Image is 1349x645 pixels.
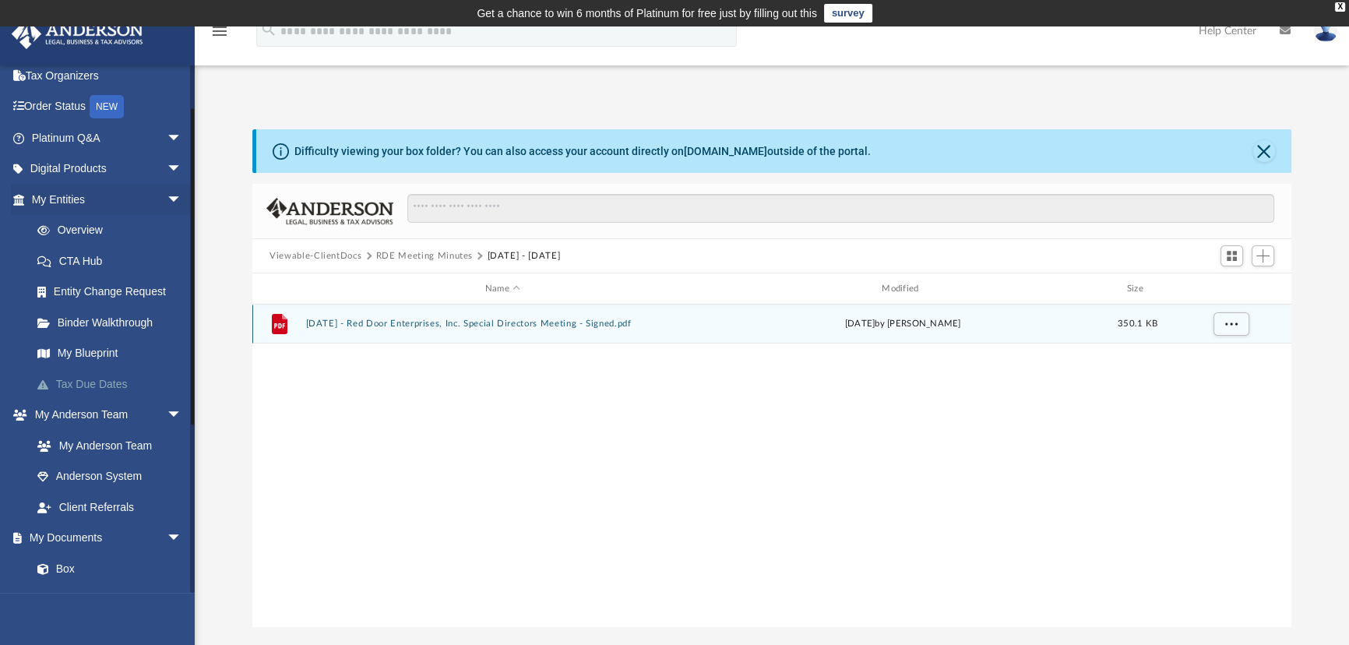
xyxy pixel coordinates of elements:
div: NEW [90,95,124,118]
button: [DATE] - [DATE] [487,249,560,263]
span: 350.1 KB [1118,319,1157,328]
span: arrow_drop_down [167,122,198,154]
div: grid [252,305,1291,627]
i: menu [210,22,229,41]
a: CTA Hub [22,245,206,277]
a: menu [210,30,229,41]
div: id [1175,282,1284,296]
button: Add [1252,245,1275,267]
a: [DOMAIN_NAME] [684,145,767,157]
button: Switch to Grid View [1220,245,1244,267]
div: Name [305,282,699,296]
span: arrow_drop_down [167,523,198,555]
div: id [259,282,298,296]
a: Entity Change Request [22,277,206,308]
img: User Pic [1314,19,1337,42]
span: arrow_drop_down [167,153,198,185]
span: arrow_drop_down [167,184,198,216]
a: Digital Productsarrow_drop_down [11,153,206,185]
a: Binder Walkthrough [22,307,206,338]
div: close [1335,2,1345,12]
a: My Blueprint [22,338,198,369]
div: [DATE] by [PERSON_NAME] [706,317,1100,331]
button: [DATE] - Red Door Enterprises, Inc. Special Directors Meeting - Signed.pdf [306,319,699,329]
div: Size [1107,282,1169,296]
a: My Entitiesarrow_drop_down [11,184,206,215]
input: Search files and folders [407,194,1274,224]
a: My Documentsarrow_drop_down [11,523,198,554]
a: Overview [22,215,206,246]
button: RDE Meeting Minutes [376,249,473,263]
a: Meeting Minutes [22,584,198,615]
div: Difficulty viewing your box folder? You can also access your account directly on outside of the p... [294,143,871,160]
button: More options [1213,312,1249,336]
a: Order StatusNEW [11,91,206,123]
a: Client Referrals [22,492,198,523]
a: Anderson System [22,461,198,492]
a: Tax Organizers [11,60,206,91]
button: Viewable-ClientDocs [269,249,361,263]
a: My Anderson Team [22,430,190,461]
a: My Anderson Teamarrow_drop_down [11,400,198,431]
a: survey [824,4,872,23]
a: Platinum Q&Aarrow_drop_down [11,122,206,153]
div: Modified [706,282,1100,296]
span: arrow_drop_down [167,400,198,432]
div: Get a chance to win 6 months of Platinum for free just by filling out this [477,4,817,23]
a: Tax Due Dates [22,368,206,400]
i: search [260,21,277,38]
button: Close [1253,140,1275,162]
a: Box [22,553,190,584]
img: Anderson Advisors Platinum Portal [7,19,148,49]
